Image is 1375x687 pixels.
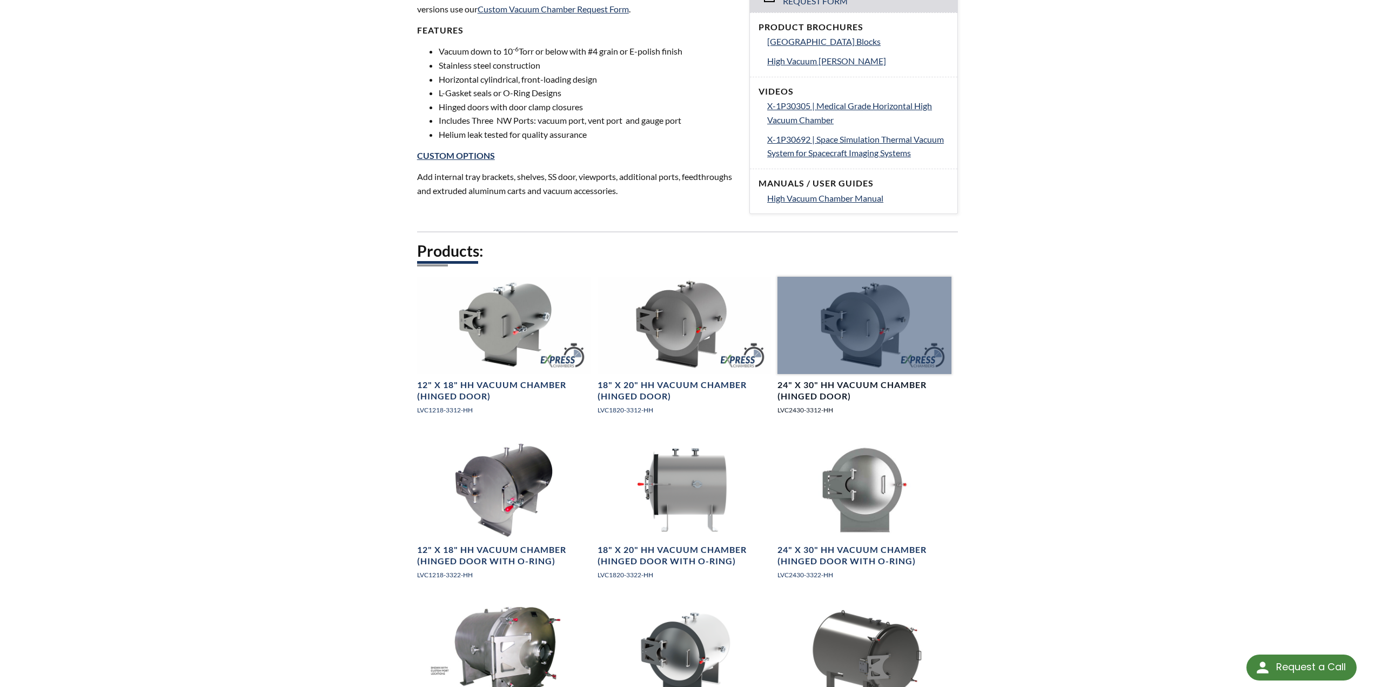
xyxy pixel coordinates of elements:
[777,544,951,567] h4: 24" X 30" HH Vacuum Chamber (Hinged Door with O-ring)
[439,86,736,100] li: L-Gasket seals or O-Ring Designs
[439,72,736,86] li: Horizontal cylindrical, front-loading design
[759,22,949,33] h4: Product Brochures
[767,54,949,68] a: High Vacuum [PERSON_NAME]
[417,405,591,415] p: LVC1218-3312-HH
[417,544,591,567] h4: 12" X 18" HH Vacuum Chamber (Hinged Door with O-ring)
[417,241,958,261] h2: Products:
[1254,659,1271,676] img: round button
[598,379,772,402] h4: 18" X 20" HH Vacuum Chamber (Hinged Door)
[777,442,951,589] a: LVC2430-3322-HH Vacuum Chamber, front view24" X 30" HH Vacuum Chamber (Hinged Door with O-ring)LV...
[513,45,519,53] sup: -6
[417,570,591,580] p: LVC1218-3322-HH
[598,277,772,424] a: LVC1820-3312-HH Horizontal Express Chamber, angled view18" X 20" HH Vacuum Chamber (Hinged Door)L...
[759,86,949,97] h4: Videos
[439,128,736,142] li: Helium leak tested for quality assurance
[1276,655,1346,679] div: Request a Call
[439,44,736,58] li: Vacuum down to 10 Torr or below with #4 grain or E-polish finish
[767,36,881,46] span: [GEOGRAPHIC_DATA] Blocks
[598,405,772,415] p: LVC1820-3312-HH
[417,150,495,161] a: CUSTOM OPTIONS
[598,570,772,580] p: LVC1820-3322-HH
[767,191,949,205] a: High Vacuum Chamber Manual
[598,442,772,589] a: LVC1820-3322-HH Horizontal Vacuum Chamber, side view18" X 20" HH Vacuum Chamber (Hinged Door with...
[417,25,736,36] h4: FEATURES
[777,277,951,424] a: LVC2430-3312-HH Horizontal Express Chamber, angled view24" X 30" HH Vacuum Chamber (Hinged Door)L...
[767,35,949,49] a: [GEOGRAPHIC_DATA] Blocks
[777,379,951,402] h4: 24" X 30" HH Vacuum Chamber (Hinged Door)
[767,193,883,203] span: High Vacuum Chamber Manual
[767,99,949,126] a: X-1P30305 | Medical Grade Horizontal High Vacuum Chamber
[417,379,591,402] h4: 12" X 18" HH Vacuum Chamber (Hinged Door)
[767,132,949,160] a: X-1P30692 | Space Simulation Thermal Vacuum System for Spacecraft Imaging Systems
[759,178,949,189] h4: Manuals / User Guides
[777,405,951,415] p: LVC2430-3312-HH
[439,100,736,114] li: Hinged doors with door clamp closures
[777,570,951,580] p: LVC2430-3322-HH
[439,114,736,128] li: Includes Three NW Ports: vacuum port, vent port and gauge port
[417,277,591,424] a: LVC1218-3312-HH Express Chamber, side view12" X 18" HH Vacuum Chamber (Hinged Door)LVC1218-3312-HH
[1246,655,1357,681] div: Request a Call
[598,544,772,567] h4: 18" X 20" HH Vacuum Chamber (Hinged Door with O-ring)
[767,56,886,66] span: High Vacuum [PERSON_NAME]
[417,170,736,197] p: Add internal tray brackets, shelves, SS door, viewports, additional ports, feedthroughs and extru...
[767,101,932,125] span: X-1P30305 | Medical Grade Horizontal High Vacuum Chamber
[767,134,944,158] span: X-1P30692 | Space Simulation Thermal Vacuum System for Spacecraft Imaging Systems
[439,58,736,72] li: Stainless steel construction
[417,442,591,589] a: LVC1218-3322-HH, angled view12" X 18" HH Vacuum Chamber (Hinged Door with O-ring)LVC1218-3322-HH
[478,4,629,14] a: Custom Vacuum Chamber Request Form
